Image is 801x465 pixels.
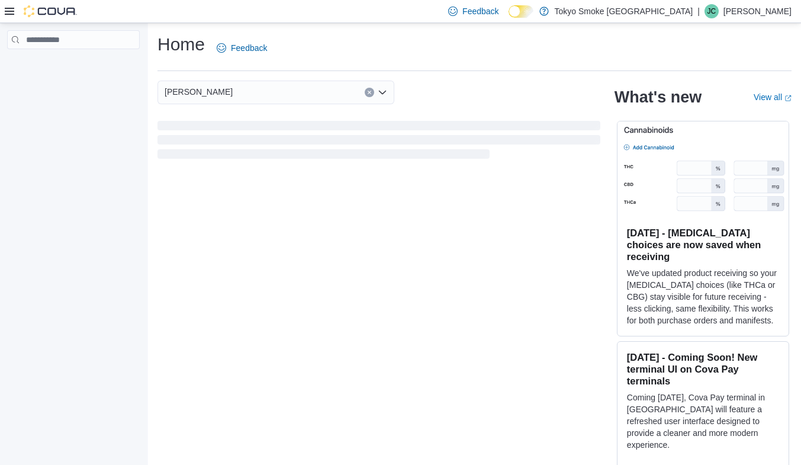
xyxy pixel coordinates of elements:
[7,52,140,80] nav: Complex example
[697,4,700,18] p: |
[705,4,719,18] div: Julia Cote
[378,88,387,97] button: Open list of options
[365,88,374,97] button: Clear input
[615,88,702,107] h2: What's new
[462,5,498,17] span: Feedback
[231,42,267,54] span: Feedback
[555,4,693,18] p: Tokyo Smoke [GEOGRAPHIC_DATA]
[509,5,533,18] input: Dark Mode
[157,123,600,161] span: Loading
[754,92,792,102] a: View allExternal link
[627,392,779,451] p: Coming [DATE], Cova Pay terminal in [GEOGRAPHIC_DATA] will feature a refreshed user interface des...
[157,33,205,56] h1: Home
[165,85,233,99] span: [PERSON_NAME]
[627,351,779,387] h3: [DATE] - Coming Soon! New terminal UI on Cova Pay terminals
[212,36,272,60] a: Feedback
[723,4,792,18] p: [PERSON_NAME]
[24,5,77,17] img: Cova
[784,95,792,102] svg: External link
[707,4,716,18] span: JC
[627,227,779,262] h3: [DATE] - [MEDICAL_DATA] choices are now saved when receiving
[627,267,779,326] p: We've updated product receiving so your [MEDICAL_DATA] choices (like THCa or CBG) stay visible fo...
